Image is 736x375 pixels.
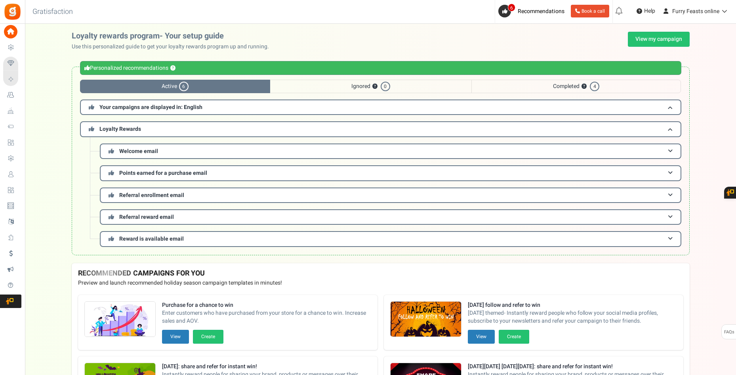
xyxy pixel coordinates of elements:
[80,61,681,75] div: Personalized recommendations
[628,32,690,47] a: View my campaign
[179,82,189,91] span: 6
[270,80,471,93] span: Ignored
[468,363,677,371] strong: [DATE][DATE] [DATE][DATE]: share and refer for instant win!
[85,302,155,337] img: Recommended Campaigns
[99,103,202,111] span: Your campaigns are displayed in: English
[119,191,184,199] span: Referral enrollment email
[508,4,515,11] span: 6
[471,80,681,93] span: Completed
[381,82,390,91] span: 0
[170,66,175,71] button: ?
[372,84,378,89] button: ?
[24,4,82,20] h3: Gratisfaction
[468,330,495,344] button: View
[72,32,275,40] h2: Loyalty rewards program- Your setup guide
[4,3,21,21] img: Gratisfaction
[162,309,371,325] span: Enter customers who have purchased from your store for a chance to win. Increase sales and AOV.
[72,43,275,51] p: Use this personalized guide to get your loyalty rewards program up and running.
[571,5,609,17] a: Book a call
[468,301,677,309] strong: [DATE] follow and refer to win
[119,147,158,155] span: Welcome email
[724,325,734,340] span: FAQs
[672,7,719,15] span: Furry Feasts online
[391,302,461,337] img: Recommended Campaigns
[99,125,141,133] span: Loyalty Rewards
[590,82,599,91] span: 4
[80,80,270,93] span: Active
[78,279,683,287] p: Preview and launch recommended holiday season campaign templates in minutes!
[518,7,564,15] span: Recommendations
[582,84,587,89] button: ?
[633,5,658,17] a: Help
[162,363,371,371] strong: [DATE]: share and refer for instant win!
[499,330,529,344] button: Create
[162,301,371,309] strong: Purchase for a chance to win
[119,213,174,221] span: Referral reward email
[498,5,568,17] a: 6 Recommendations
[193,330,223,344] button: Create
[119,169,207,177] span: Points earned for a purchase email
[162,330,189,344] button: View
[78,270,683,277] h4: RECOMMENDED CAMPAIGNS FOR YOU
[468,309,677,325] span: [DATE] themed- Instantly reward people who follow your social media profiles, subscribe to your n...
[119,235,184,243] span: Reward is available email
[642,7,655,15] span: Help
